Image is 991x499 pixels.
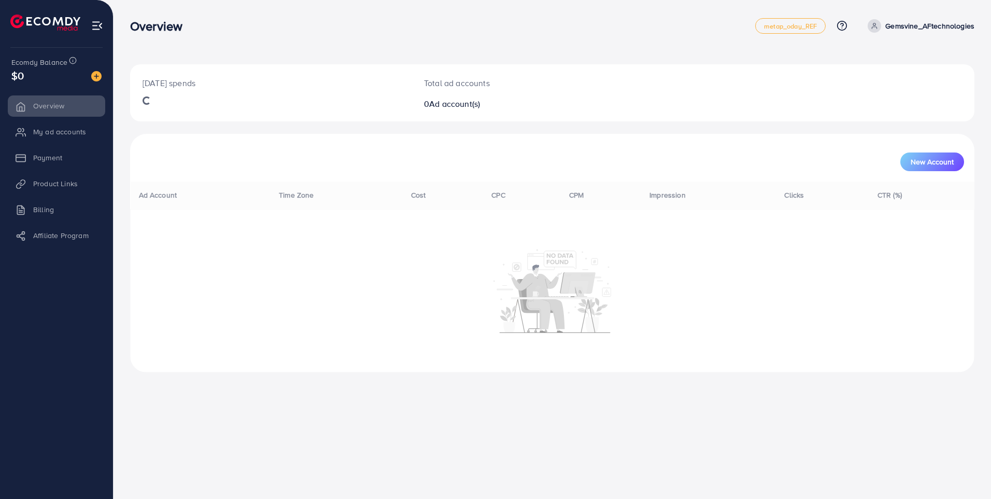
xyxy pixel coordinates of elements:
[764,23,817,30] span: metap_oday_REF
[424,99,610,109] h2: 0
[911,158,954,165] span: New Account
[91,71,102,81] img: image
[755,18,826,34] a: metap_oday_REF
[900,153,964,171] button: New Account
[11,57,67,67] span: Ecomdy Balance
[885,20,974,32] p: Gemsvine_AFtechnologies
[143,77,399,89] p: [DATE] spends
[863,19,974,33] a: Gemsvine_AFtechnologies
[424,77,610,89] p: Total ad accounts
[10,15,80,31] img: logo
[11,68,24,83] span: $0
[130,19,191,34] h3: Overview
[429,98,480,109] span: Ad account(s)
[91,20,103,32] img: menu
